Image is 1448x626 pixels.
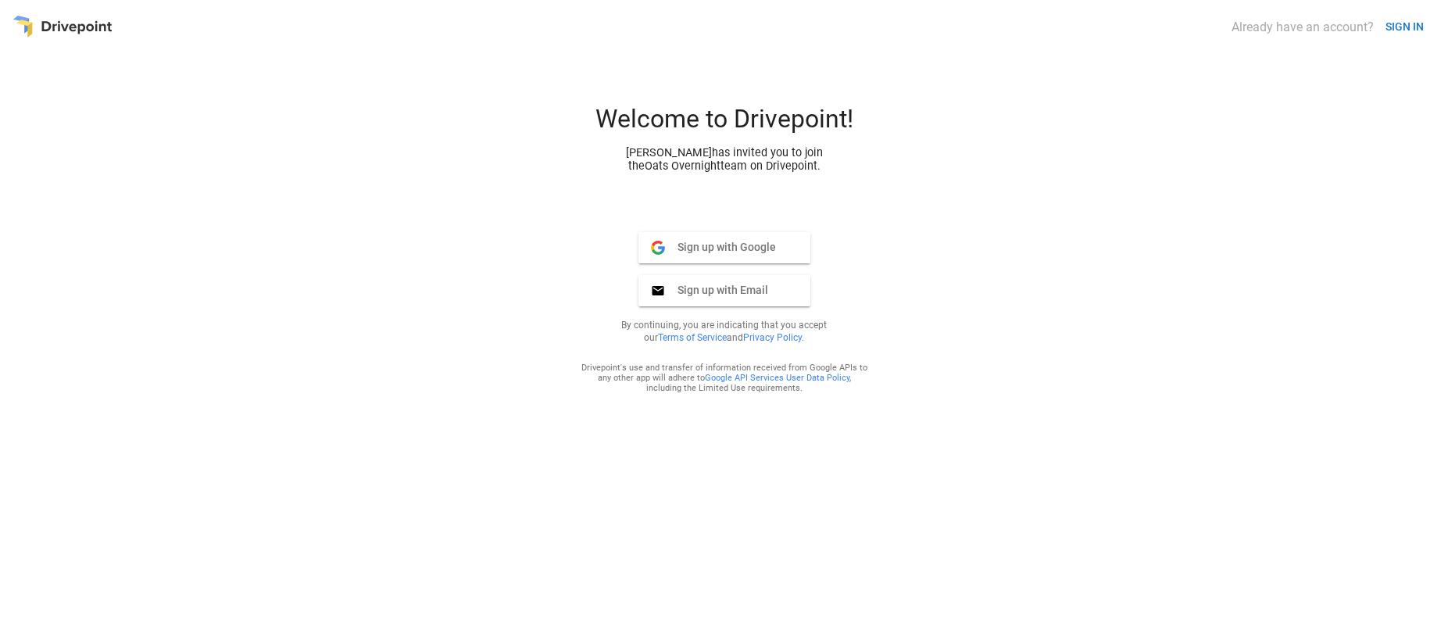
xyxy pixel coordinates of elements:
[537,104,912,146] div: Welcome to Drivepoint!
[581,363,868,393] div: Drivepoint's use and transfer of information received from Google APIs to any other app will adhe...
[743,332,802,343] a: Privacy Policy
[665,240,776,254] span: Sign up with Google
[658,332,727,343] a: Terms of Service
[1379,13,1430,41] button: SIGN IN
[638,275,810,306] button: Sign up with Email
[705,373,849,383] a: Google API Services User Data Policy
[665,283,768,297] span: Sign up with Email
[602,319,846,344] p: By continuing, you are indicating that you accept our and .
[1232,20,1374,34] div: Already have an account?
[612,146,837,173] div: [PERSON_NAME] has invited you to join the Oats Overnight team on Drivepoint.
[638,232,810,263] button: Sign up with Google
